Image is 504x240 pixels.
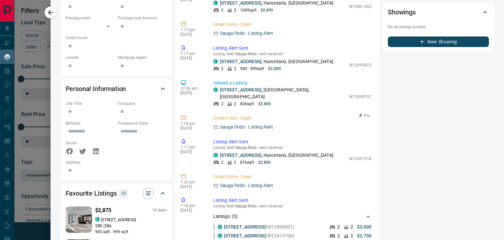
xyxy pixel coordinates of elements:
[95,206,112,214] p: $2,875
[180,121,203,126] p: 1:18 pm
[349,94,371,100] p: W12448197
[221,101,223,107] p: 2
[240,7,257,13] p: 1045 sqft
[213,213,238,220] p: Listings: ( 3 )
[213,173,371,180] p: Email Event - Open
[66,159,167,165] p: Address:
[118,55,167,60] p: Mortgage Agent:
[220,59,262,64] a: [STREET_ADDRESS]
[240,66,264,72] p: 900 - 999 sqft
[180,51,203,56] p: 1:17 pm
[66,55,115,60] p: Lawyer:
[180,126,203,131] p: [DATE]
[66,188,117,199] h2: Favourite Listings
[95,223,167,229] p: 2 BD | 2 BA
[95,229,167,235] p: 900 sqft - 999 sqft
[213,1,218,5] div: condos.ca
[180,184,203,189] p: [DATE]
[357,224,371,230] p: $3,000
[234,66,236,72] p: 2
[213,138,371,145] p: Listing Alert Sent
[66,185,167,201] div: Favourite Listings25
[224,224,266,229] a: [STREET_ADDRESS]
[220,87,262,92] a: [STREET_ADDRESS]
[213,153,218,157] div: condos.ca
[180,28,203,32] p: 1:17 pm
[258,159,271,165] p: $2,800
[66,84,126,94] h2: Personal Information
[234,159,236,165] p: 2
[118,101,167,107] p: Company:
[220,124,273,131] p: Sauga finds - Listing Alert
[66,101,115,107] p: Job Title:
[388,7,416,17] h2: Showings
[224,233,266,238] a: [STREET_ADDRESS]
[234,101,236,107] p: 2
[95,217,100,222] div: condos.ca
[224,232,295,239] p: (W12413706)
[213,59,218,64] div: condos.ca
[101,217,136,223] p: [STREET_ADDRESS]
[213,204,371,208] p: Listing Alert : - sent via email
[218,225,222,229] div: condos.ca
[349,62,371,68] p: W12459423
[66,15,115,21] p: Pre-Approved:
[218,233,222,238] div: condos.ca
[221,159,223,165] p: 2
[220,0,262,6] a: [STREET_ADDRESS]
[220,30,273,37] p: Sauga finds - Listing Alert
[121,190,126,197] p: 25
[220,152,333,159] p: , Hurontario, [GEOGRAPHIC_DATA]
[337,224,340,230] p: 2
[240,101,254,107] p: 826 sqft
[118,120,167,126] p: Possession Date:
[59,206,98,233] img: Favourited listing
[213,87,218,92] div: condos.ca
[268,66,281,72] p: $3,000
[236,145,257,150] span: Sauga finds
[180,86,203,91] p: 12:36 am
[66,140,115,146] p: Social:
[213,210,371,223] div: Listings: (3)
[236,204,257,208] span: Sauga finds
[180,150,203,154] p: [DATE]
[220,58,333,65] p: , Hurontario, [GEOGRAPHIC_DATA]
[388,4,489,20] div: Showings
[258,101,271,107] p: $2,800
[350,224,353,230] p: 2
[66,35,167,41] p: Credit Score:
[355,113,374,119] button: Pin
[66,205,167,235] a: Favourited listing$2,87514 dayscondos.ca[STREET_ADDRESS]2BD |2BA900 sqft - 999 sqft
[357,232,371,239] p: $2,750
[224,224,295,230] p: (W12456001)
[180,208,203,213] p: [DATE]
[349,156,371,162] p: W12457318
[180,180,203,184] p: 7:36 pm
[213,21,371,28] p: Email Event - Open
[213,115,371,122] p: Email Event - Open
[213,80,371,86] p: Viewed a Listing
[261,7,273,13] p: $2,499
[388,24,489,30] p: No showings booked
[66,81,167,97] div: Personal Information
[220,86,346,100] p: , [GEOGRAPHIC_DATA], [GEOGRAPHIC_DATA]
[180,91,203,95] p: [DATE]
[180,32,203,37] p: [DATE]
[388,36,489,47] button: New Showing
[152,207,167,213] p: 14 days
[213,45,371,52] p: Listing Alert Sent
[221,66,223,72] p: 2
[220,153,262,158] a: [STREET_ADDRESS]
[221,7,223,13] p: 2
[236,52,257,56] span: Sauga finds
[349,4,371,10] p: W12461363
[180,56,203,60] p: [DATE]
[240,159,254,165] p: 876 sqft
[118,15,167,21] p: Pre-Approval Amount:
[350,232,353,239] p: 2
[234,7,236,13] p: 2
[180,204,203,208] p: 1:18 pm
[337,232,340,239] p: 2
[213,145,371,150] p: Listing Alert : - sent via email
[220,182,273,189] p: Sauga finds - Listing Alert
